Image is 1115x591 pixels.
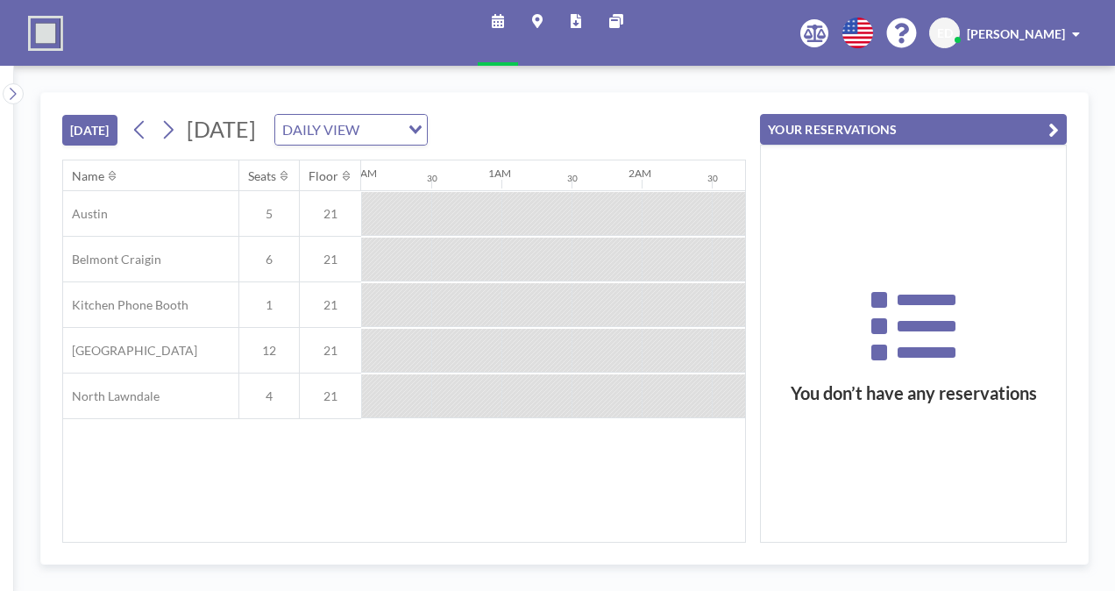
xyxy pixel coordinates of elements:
div: 2AM [629,167,651,180]
span: Belmont Craigin [63,252,161,267]
div: Seats [248,168,276,184]
button: [DATE] [62,115,117,146]
div: 30 [427,173,437,184]
div: 1AM [488,167,511,180]
div: 30 [707,173,718,184]
div: 30 [567,173,578,184]
span: 1 [239,297,299,313]
span: 12 [239,343,299,359]
span: 21 [300,388,361,404]
span: 5 [239,206,299,222]
button: YOUR RESERVATIONS [760,114,1067,145]
span: [DATE] [187,116,256,142]
span: 21 [300,343,361,359]
span: 21 [300,297,361,313]
img: organization-logo [28,16,63,51]
span: North Lawndale [63,388,160,404]
span: 6 [239,252,299,267]
input: Search for option [365,118,398,141]
div: Name [72,168,104,184]
div: Floor [309,168,338,184]
span: Austin [63,206,108,222]
div: 12AM [348,167,377,180]
h3: You don’t have any reservations [761,382,1066,404]
span: [PERSON_NAME] [967,26,1065,41]
span: [GEOGRAPHIC_DATA] [63,343,197,359]
span: DAILY VIEW [279,118,363,141]
span: ED [937,25,953,41]
span: Kitchen Phone Booth [63,297,188,313]
span: 4 [239,388,299,404]
span: 21 [300,206,361,222]
div: Search for option [275,115,427,145]
span: 21 [300,252,361,267]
